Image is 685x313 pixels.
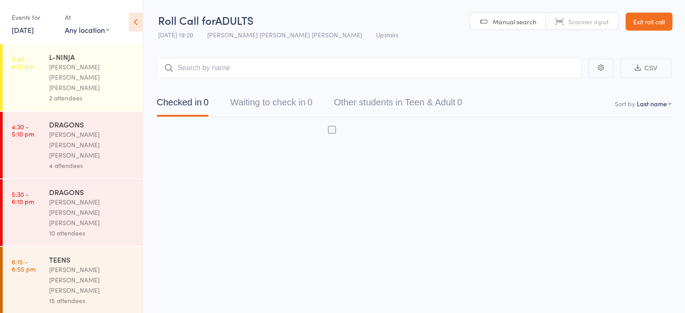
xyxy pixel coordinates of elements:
div: DRAGONS [49,187,135,197]
button: Checked in0 [157,93,209,117]
a: 3:40 -4:10 pmL-NINJA[PERSON_NAME] [PERSON_NAME] [PERSON_NAME]2 attendees [3,44,143,111]
time: 5:30 - 6:10 pm [12,191,34,205]
a: 4:30 -5:10 pmDRAGONS[PERSON_NAME] [PERSON_NAME] [PERSON_NAME]4 attendees [3,112,143,178]
div: L-NINJA [49,52,135,62]
span: ADULTS [215,13,254,27]
span: Manual search [493,17,536,26]
input: Search by name [157,58,581,78]
button: Waiting to check in0 [230,93,312,117]
span: Upstairs [376,30,399,39]
label: Sort by [615,99,635,108]
time: 3:40 - 4:10 pm [12,55,34,70]
span: Scanner input [568,17,609,26]
div: [PERSON_NAME] [PERSON_NAME] [PERSON_NAME] [49,197,135,228]
div: 0 [457,97,462,107]
div: 2 attendees [49,93,135,103]
div: TEENS [49,254,135,264]
span: Roll Call for [158,13,215,27]
div: 15 attendees [49,295,135,306]
span: [PERSON_NAME] [PERSON_NAME] [PERSON_NAME] [207,30,362,39]
div: [PERSON_NAME] [PERSON_NAME] [PERSON_NAME] [49,129,135,160]
div: [PERSON_NAME] [PERSON_NAME] [PERSON_NAME] [49,62,135,93]
div: Any location [65,25,109,35]
button: Other students in Teen & Adult0 [334,93,462,117]
time: 4:30 - 5:10 pm [12,123,34,137]
div: Events for [12,10,56,25]
button: CSV [620,59,671,78]
div: 4 attendees [49,160,135,171]
div: 0 [307,97,312,107]
time: 6:15 - 6:55 pm [12,258,36,272]
div: At [65,10,109,25]
a: Exit roll call [626,13,672,31]
div: [PERSON_NAME] [PERSON_NAME] [PERSON_NAME] [49,264,135,295]
div: DRAGONS [49,119,135,129]
div: 0 [204,97,209,107]
a: [DATE] [12,25,34,35]
span: [DATE] 19:20 [158,30,193,39]
div: 10 attendees [49,228,135,238]
div: Last name [637,99,667,108]
a: 5:30 -6:10 pmDRAGONS[PERSON_NAME] [PERSON_NAME] [PERSON_NAME]10 attendees [3,179,143,246]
